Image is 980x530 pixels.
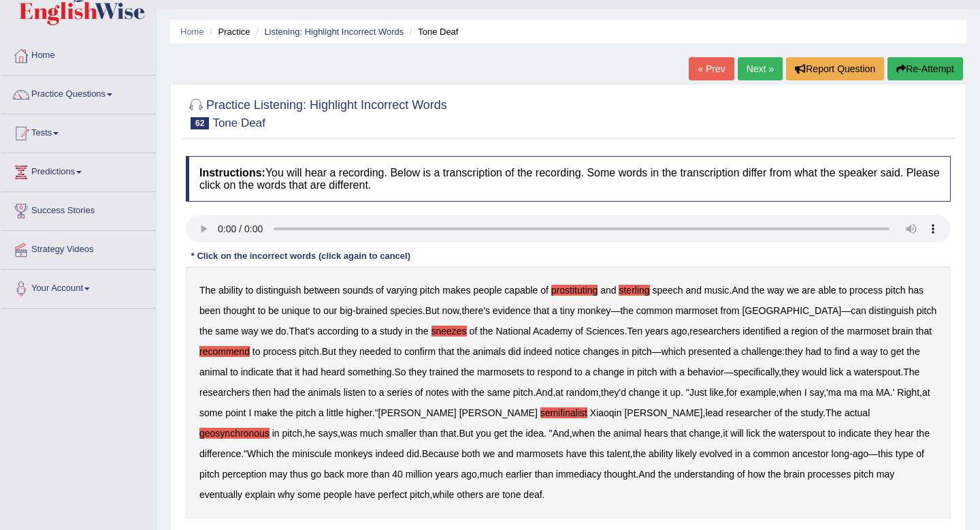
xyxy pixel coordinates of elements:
[199,428,269,439] b: geosynchronous
[506,469,532,480] b: earlier
[734,367,779,377] b: specifically
[299,346,319,357] b: pitch
[621,346,629,357] b: in
[779,387,801,398] b: when
[536,387,553,398] b: And
[435,469,458,480] b: years
[318,428,338,439] b: says
[495,326,530,337] b: National
[480,469,503,480] b: much
[476,428,491,439] b: you
[824,346,832,357] b: to
[375,448,404,459] b: indeed
[893,387,895,398] b: '
[845,407,870,418] b: actual
[887,57,963,80] button: Re-Attempt
[574,367,583,377] b: to
[405,326,412,337] b: in
[876,387,890,398] b: MA
[425,305,440,316] b: But
[379,387,385,398] b: a
[461,469,477,480] b: ago
[732,285,749,296] b: And
[339,346,357,357] b: they
[346,407,372,418] b: higher
[741,346,782,357] b: challenge
[340,428,357,439] b: was
[854,367,900,377] b: waterspout
[406,448,419,459] b: did
[538,367,572,377] b: respond
[738,57,783,80] a: Next »
[896,448,913,459] b: type
[378,407,457,418] b: [PERSON_NAME]
[619,285,649,296] b: sterling
[916,428,929,439] b: the
[600,285,616,296] b: and
[387,387,412,398] b: series
[180,27,204,37] a: Home
[199,367,227,377] b: animal
[292,387,305,398] b: the
[704,285,730,296] b: music
[846,367,851,377] b: a
[406,25,459,38] li: Tone Deaf
[676,448,697,459] b: likely
[199,305,220,316] b: been
[461,448,480,459] b: both
[387,285,417,296] b: varying
[885,285,906,296] b: pitch
[1,114,156,149] a: Tests
[527,367,535,377] b: to
[726,387,737,398] b: for
[874,428,892,439] b: they
[473,285,502,296] b: people
[394,367,406,377] b: So
[675,305,717,316] b: marmoset
[230,367,238,377] b: to
[248,407,251,418] b: I
[361,326,370,337] b: to
[791,326,818,337] b: region
[304,285,340,296] b: between
[340,305,353,316] b: big
[632,346,652,357] b: pitch
[252,387,271,398] b: then
[779,428,825,439] b: waterspout
[206,25,250,38] li: Practice
[740,387,777,398] b: example
[497,448,513,459] b: and
[252,346,261,357] b: to
[356,305,388,316] b: brained
[853,346,858,357] b: a
[513,387,534,398] b: pitch
[452,387,469,398] b: with
[371,469,389,480] b: than
[322,346,336,357] b: But
[916,448,924,459] b: of
[263,346,296,357] b: process
[256,285,301,296] b: distinguish
[540,285,549,296] b: of
[805,346,821,357] b: had
[585,367,591,377] b: a
[292,448,331,459] b: miniscule
[1,192,156,226] a: Success Stories
[186,266,951,518] div: . - . , — — . . , . — : . — , . . , , . " , , , . , ." , . , , . . " , , ." . , - — , . , .
[892,326,913,337] b: brain
[276,448,289,459] b: the
[787,285,799,296] b: we
[258,305,266,316] b: to
[241,326,258,337] b: way
[783,326,789,337] b: a
[828,428,836,439] b: to
[483,448,495,459] b: we
[839,285,847,296] b: to
[295,367,299,377] b: it
[534,305,549,316] b: that
[555,387,563,398] b: at
[186,249,416,262] div: * Click on the incorrect words (click again to cancel)
[282,428,302,439] b: pitch
[774,407,783,418] b: of
[215,326,238,337] b: same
